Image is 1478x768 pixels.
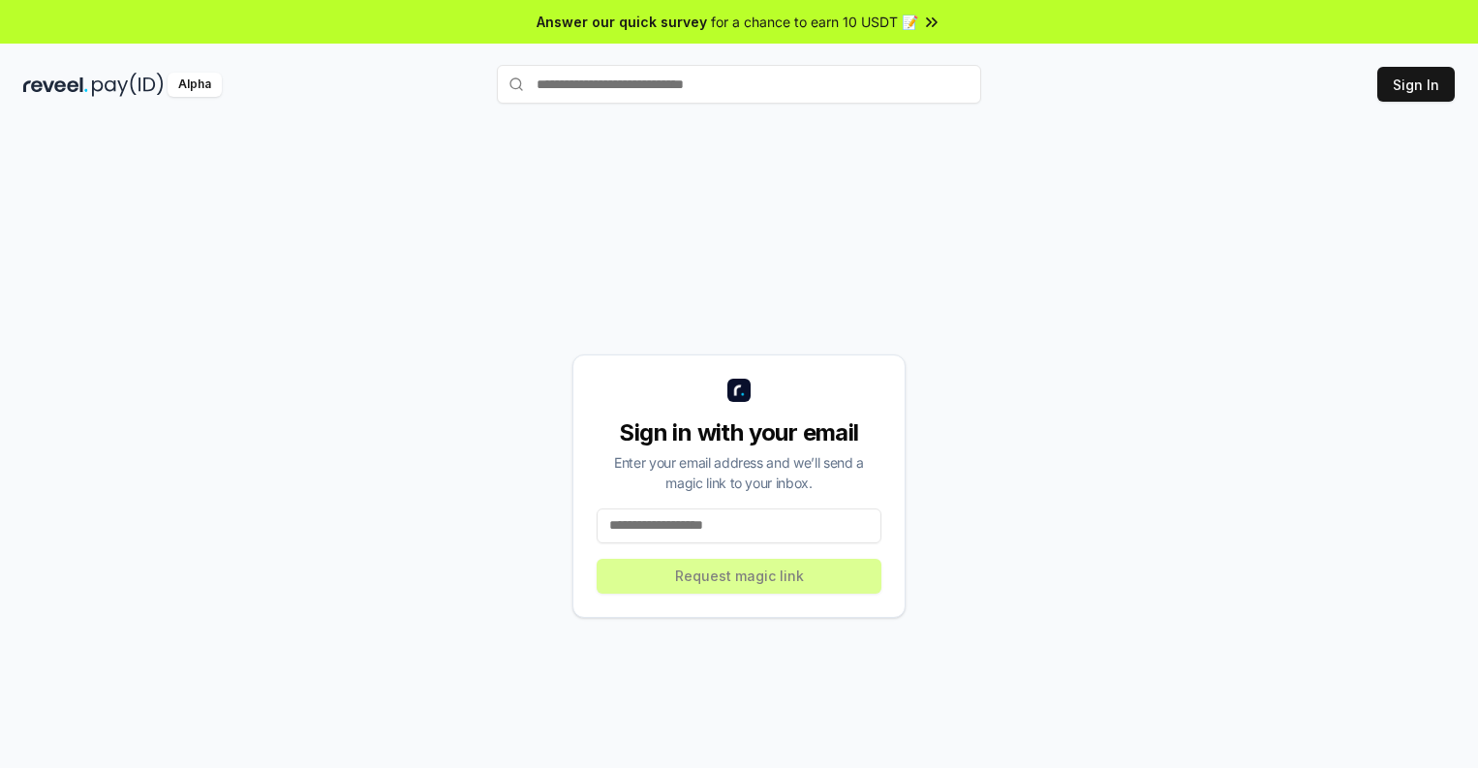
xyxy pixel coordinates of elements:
[537,12,707,32] span: Answer our quick survey
[711,12,918,32] span: for a chance to earn 10 USDT 📝
[727,379,751,402] img: logo_small
[92,73,164,97] img: pay_id
[597,417,881,448] div: Sign in with your email
[168,73,222,97] div: Alpha
[597,452,881,493] div: Enter your email address and we’ll send a magic link to your inbox.
[23,73,88,97] img: reveel_dark
[1377,67,1455,102] button: Sign In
